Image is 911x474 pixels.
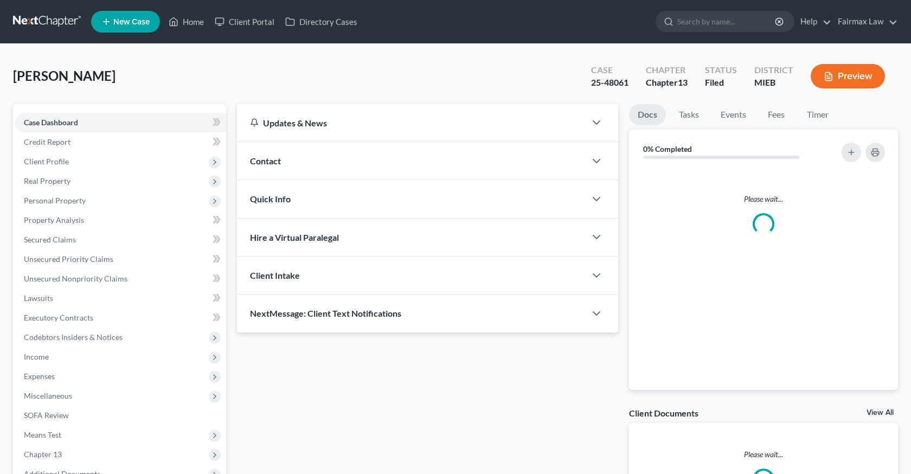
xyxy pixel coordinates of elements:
span: 13 [678,77,688,87]
span: Unsecured Nonpriority Claims [24,274,127,283]
a: Tasks [670,104,708,125]
span: Executory Contracts [24,313,93,322]
span: Case Dashboard [24,118,78,127]
span: Hire a Virtual Paralegal [250,232,339,242]
a: Credit Report [15,132,226,152]
span: Property Analysis [24,215,84,225]
button: Preview [811,64,885,88]
div: Updates & News [250,117,573,129]
span: Client Intake [250,270,300,280]
span: Secured Claims [24,235,76,244]
input: Search by name... [677,11,777,31]
a: Directory Cases [280,12,363,31]
span: Means Test [24,430,61,439]
a: Executory Contracts [15,308,226,328]
div: Client Documents [629,407,698,419]
p: Please wait... [629,449,898,460]
span: Client Profile [24,157,69,166]
span: Personal Property [24,196,86,205]
strong: 0% Completed [643,144,692,153]
span: Unsecured Priority Claims [24,254,113,264]
a: Unsecured Priority Claims [15,249,226,269]
a: SOFA Review [15,406,226,425]
span: Credit Report [24,137,70,146]
span: [PERSON_NAME] [13,68,116,84]
a: Home [163,12,209,31]
div: Chapter [646,76,688,89]
span: Miscellaneous [24,391,72,400]
a: Help [795,12,831,31]
span: Contact [250,156,281,166]
span: Income [24,352,49,361]
a: Lawsuits [15,289,226,308]
div: Chapter [646,64,688,76]
span: New Case [113,18,150,26]
div: District [754,64,793,76]
span: Real Property [24,176,70,185]
a: Secured Claims [15,230,226,249]
div: 25-48061 [591,76,628,89]
span: Expenses [24,371,55,381]
div: MIEB [754,76,793,89]
span: SOFA Review [24,411,69,420]
div: Case [591,64,628,76]
a: Client Portal [209,12,280,31]
span: Chapter 13 [24,450,62,459]
span: Quick Info [250,194,291,204]
span: Lawsuits [24,293,53,303]
a: Fairmax Law [832,12,897,31]
a: Events [712,104,755,125]
a: Unsecured Nonpriority Claims [15,269,226,289]
a: Fees [759,104,794,125]
a: View All [867,409,894,417]
div: Filed [705,76,737,89]
span: Codebtors Insiders & Notices [24,332,123,342]
a: Docs [629,104,666,125]
div: Status [705,64,737,76]
a: Timer [798,104,837,125]
p: Please wait... [638,194,889,204]
span: NextMessage: Client Text Notifications [250,308,401,318]
a: Case Dashboard [15,113,226,132]
a: Property Analysis [15,210,226,230]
